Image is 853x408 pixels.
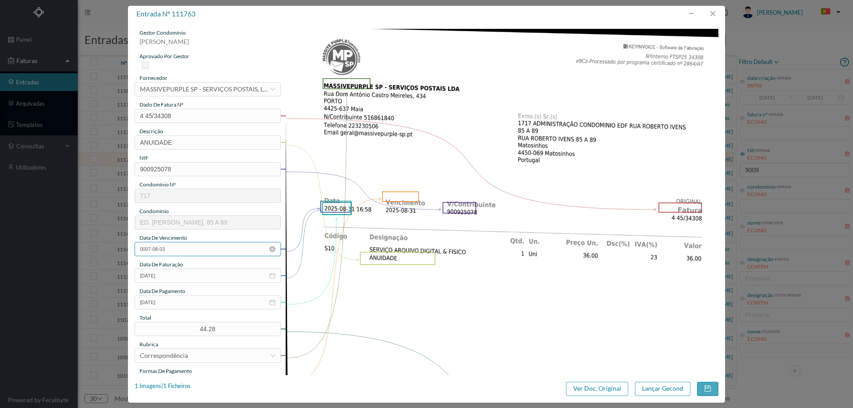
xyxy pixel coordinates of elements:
[140,314,151,321] span: total
[140,53,189,59] span: aprovado por gestor
[140,288,185,294] span: data de pagamento
[140,83,270,96] div: MASSIVEPURPLE SP - SERVIÇOS POSTAIS, LDA
[140,261,183,268] span: data de faturação
[136,9,195,18] span: entrada nº 111763
[270,353,275,358] i: icon: down
[635,382,690,396] button: Lançar Gecond
[140,75,167,81] span: fornecedor
[135,37,281,52] div: [PERSON_NAME]
[269,273,275,279] i: icon: calendar
[140,368,192,374] span: Formas de Pagamento
[140,29,186,36] span: gestor condomínio
[269,299,275,305] i: icon: calendar
[140,154,148,161] span: NIF
[140,101,183,108] span: dado de fatura nº
[140,234,187,241] span: data de vencimento
[140,181,176,188] span: condomínio nº
[566,382,628,396] button: Ver Doc. Original
[814,5,844,19] button: PT
[269,246,275,252] i: icon: close-circle
[140,208,169,214] span: condomínio
[140,128,163,135] span: descrição
[135,382,191,391] div: 1 Imagens | 1 Ficheiros
[270,87,275,92] i: icon: down
[140,349,188,362] div: Correspondência
[140,341,158,348] span: rubrica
